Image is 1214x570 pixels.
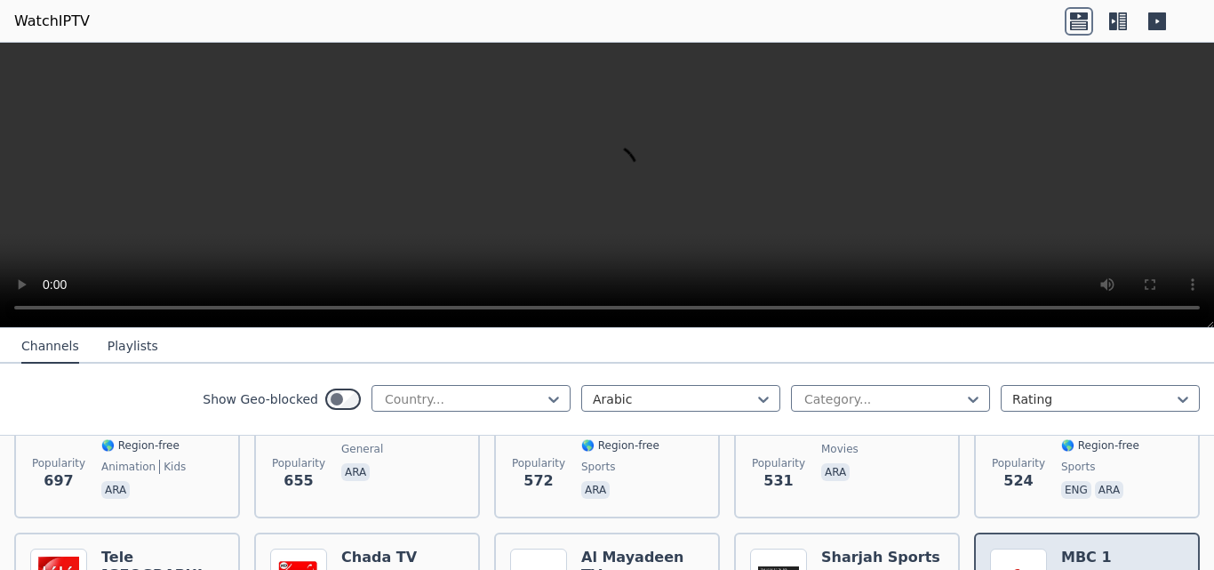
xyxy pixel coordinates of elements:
span: 531 [763,470,793,492]
a: WatchIPTV [14,11,90,32]
p: ara [341,463,370,481]
span: movies [821,442,859,456]
span: Popularity [512,456,565,470]
h6: MBC 1 [1061,549,1139,566]
span: 572 [523,470,553,492]
p: ara [101,481,130,499]
span: 697 [44,470,73,492]
span: general [341,442,383,456]
span: Popularity [992,456,1045,470]
span: 524 [1003,470,1033,492]
span: sports [1061,460,1095,474]
h6: Chada TV [341,549,419,566]
label: Show Geo-blocked [203,390,318,408]
p: ara [1095,481,1123,499]
span: Popularity [32,456,85,470]
span: 655 [284,470,313,492]
button: Playlists [108,330,158,364]
span: kids [159,460,186,474]
span: 🌎 Region-free [1061,438,1139,453]
span: animation [101,460,156,474]
span: sports [581,460,615,474]
span: Popularity [752,456,805,470]
h6: Sharjah Sports [821,549,940,566]
span: 🌎 Region-free [101,438,180,453]
span: Popularity [272,456,325,470]
span: 🌎 Region-free [581,438,659,453]
p: ara [581,481,610,499]
button: Channels [21,330,79,364]
p: eng [1061,481,1091,499]
p: ara [821,463,850,481]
